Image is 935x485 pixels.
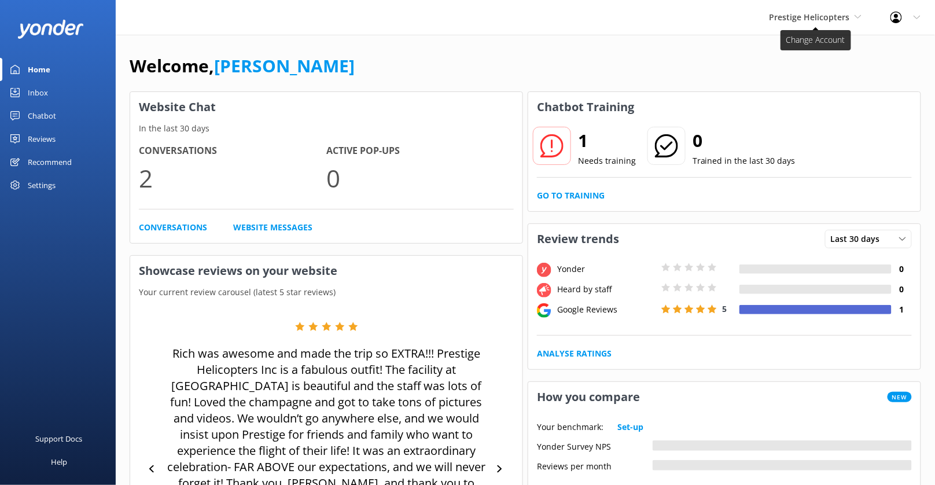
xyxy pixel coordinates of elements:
div: Recommend [28,150,72,174]
div: Help [51,450,67,473]
div: Yonder [554,263,658,275]
p: Your benchmark: [537,421,603,433]
p: 2 [139,159,326,197]
div: Google Reviews [554,303,658,316]
p: 0 [326,159,514,197]
h4: 1 [892,303,912,316]
h3: Review trends [528,224,628,254]
h3: Showcase reviews on your website [130,256,522,286]
a: Website Messages [233,221,312,234]
div: Inbox [28,81,48,104]
h4: Active Pop-ups [326,144,514,159]
a: Conversations [139,221,207,234]
a: Go to Training [537,189,605,202]
h2: 1 [578,127,636,155]
a: Analyse Ratings [537,347,612,360]
p: Trained in the last 30 days [693,155,796,167]
h1: Welcome, [130,52,355,80]
h3: How you compare [528,382,649,412]
div: Home [28,58,50,81]
div: Chatbot [28,104,56,127]
h4: 0 [892,283,912,296]
h4: 0 [892,263,912,275]
div: Reviews per month [537,460,653,471]
div: Heard by staff [554,283,658,296]
div: Yonder Survey NPS [537,440,653,451]
div: Reviews [28,127,56,150]
h2: 0 [693,127,796,155]
div: Support Docs [36,427,83,450]
p: In the last 30 days [130,122,522,135]
a: [PERSON_NAME] [214,54,355,78]
p: Your current review carousel (latest 5 star reviews) [130,286,522,299]
span: 5 [723,303,727,314]
h4: Conversations [139,144,326,159]
span: New [888,392,912,402]
span: Last 30 days [831,233,887,245]
a: Set-up [617,421,643,433]
p: Needs training [578,155,636,167]
h3: Website Chat [130,92,522,122]
img: yonder-white-logo.png [17,20,84,39]
h3: Chatbot Training [528,92,643,122]
span: Prestige Helicopters [770,12,850,23]
div: Settings [28,174,56,197]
